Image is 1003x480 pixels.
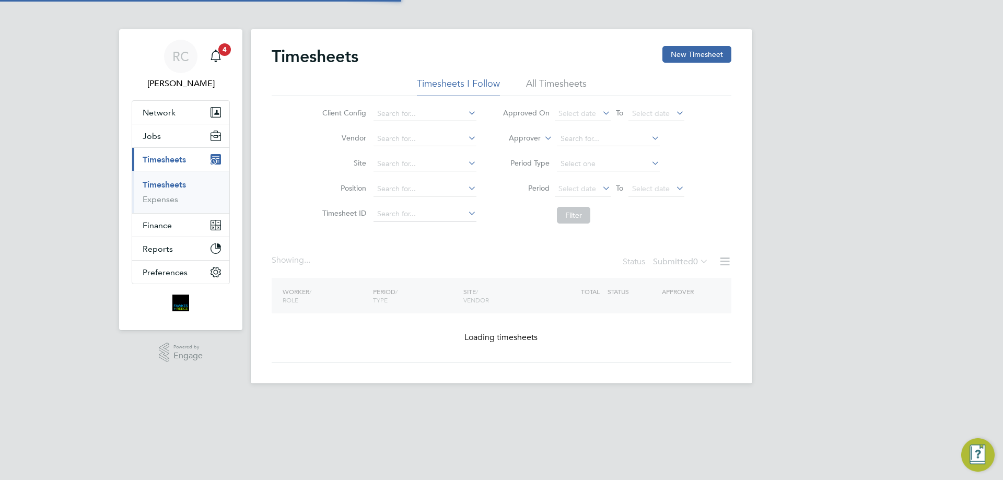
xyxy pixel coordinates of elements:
[632,184,670,193] span: Select date
[526,77,587,96] li: All Timesheets
[143,194,178,204] a: Expenses
[494,133,541,144] label: Approver
[132,124,229,147] button: Jobs
[319,183,366,193] label: Position
[653,256,708,267] label: Submitted
[143,108,176,118] span: Network
[503,158,550,168] label: Period Type
[558,184,596,193] span: Select date
[693,256,698,267] span: 0
[557,207,590,224] button: Filter
[304,255,310,265] span: ...
[172,295,189,311] img: bromak-logo-retina.png
[143,155,186,165] span: Timesheets
[417,77,500,96] li: Timesheets I Follow
[143,267,188,277] span: Preferences
[159,343,203,362] a: Powered byEngage
[374,132,476,146] input: Search for...
[558,109,596,118] span: Select date
[132,295,230,311] a: Go to home page
[132,148,229,171] button: Timesheets
[374,182,476,196] input: Search for...
[132,261,229,284] button: Preferences
[143,220,172,230] span: Finance
[503,108,550,118] label: Approved On
[132,214,229,237] button: Finance
[143,131,161,141] span: Jobs
[173,343,203,352] span: Powered by
[173,352,203,360] span: Engage
[319,158,366,168] label: Site
[143,244,173,254] span: Reports
[374,107,476,121] input: Search for...
[272,255,312,266] div: Showing
[374,207,476,221] input: Search for...
[119,29,242,330] nav: Main navigation
[132,101,229,124] button: Network
[613,106,626,120] span: To
[503,183,550,193] label: Period
[557,132,660,146] input: Search for...
[613,181,626,195] span: To
[319,108,366,118] label: Client Config
[319,208,366,218] label: Timesheet ID
[623,255,710,270] div: Status
[374,157,476,171] input: Search for...
[132,40,230,90] a: RC[PERSON_NAME]
[961,438,995,472] button: Engage Resource Center
[132,77,230,90] span: Robyn Clarke
[272,46,358,67] h2: Timesheets
[662,46,731,63] button: New Timesheet
[632,109,670,118] span: Select date
[557,157,660,171] input: Select one
[172,50,189,63] span: RC
[143,180,186,190] a: Timesheets
[205,40,226,73] a: 4
[218,43,231,56] span: 4
[132,237,229,260] button: Reports
[132,171,229,213] div: Timesheets
[319,133,366,143] label: Vendor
